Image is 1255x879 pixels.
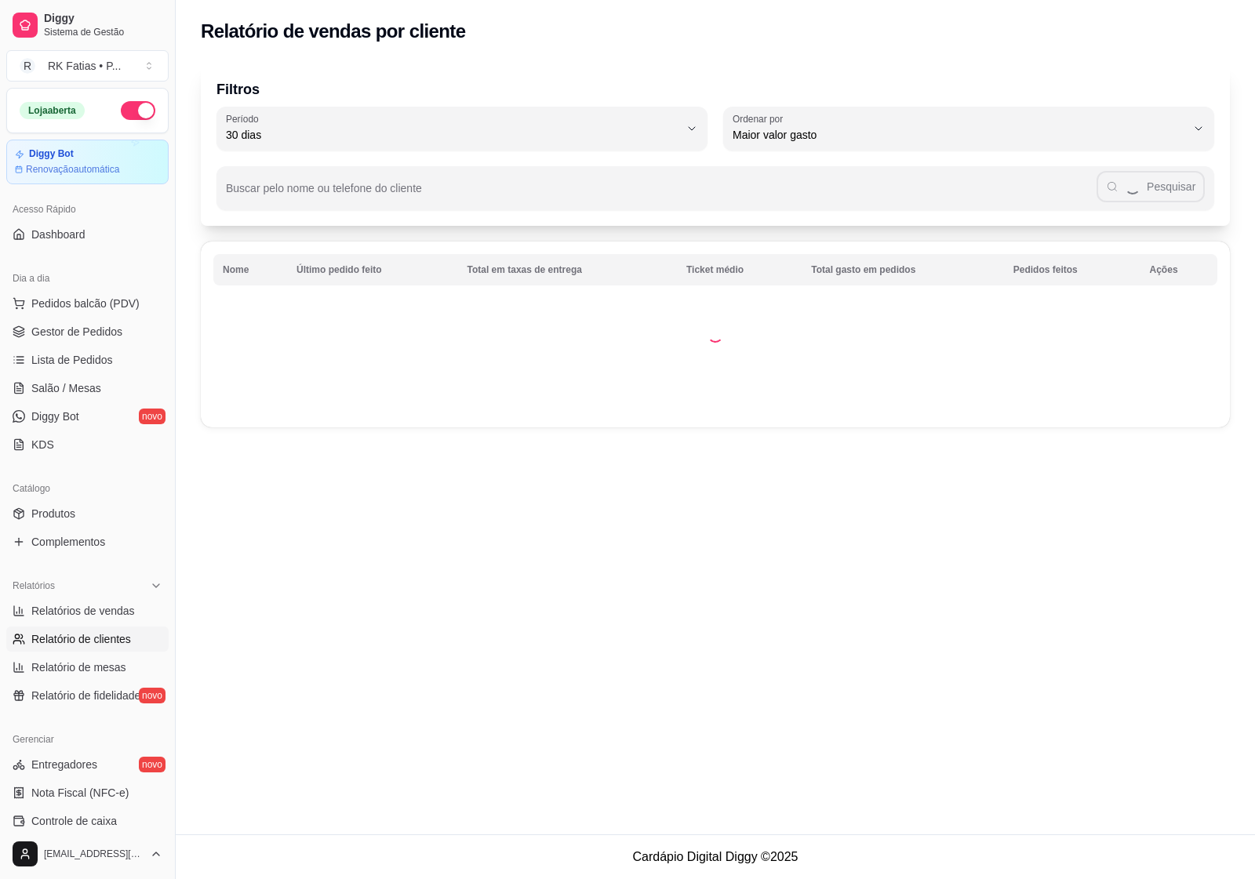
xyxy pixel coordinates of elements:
[31,603,135,619] span: Relatórios de vendas
[31,688,140,703] span: Relatório de fidelidade
[6,347,169,372] a: Lista de Pedidos
[31,296,140,311] span: Pedidos balcão (PDV)
[31,813,117,829] span: Controle de caixa
[6,627,169,652] a: Relatório de clientes
[176,834,1255,879] footer: Cardápio Digital Diggy © 2025
[733,127,1186,143] span: Maior valor gasto
[31,785,129,801] span: Nota Fiscal (NFC-e)
[44,848,144,860] span: [EMAIL_ADDRESS][DOMAIN_NAME]
[29,148,74,160] article: Diggy Bot
[48,58,121,74] div: RK Fatias • P ...
[26,163,119,176] article: Renovação automática
[6,501,169,526] a: Produtos
[6,50,169,82] button: Select a team
[6,808,169,834] a: Controle de caixa
[20,58,35,74] span: R
[6,140,169,184] a: Diggy BotRenovaçãoautomática
[6,319,169,344] a: Gestor de Pedidos
[226,112,264,125] label: Período
[121,101,155,120] button: Alterar Status
[6,683,169,708] a: Relatório de fidelidadenovo
[6,197,169,222] div: Acesso Rápido
[31,757,97,772] span: Entregadores
[226,187,1097,202] input: Buscar pelo nome ou telefone do cliente
[31,659,126,675] span: Relatório de mesas
[6,598,169,623] a: Relatórios de vendas
[31,534,105,550] span: Complementos
[733,112,788,125] label: Ordenar por
[6,529,169,554] a: Complementos
[6,780,169,805] a: Nota Fiscal (NFC-e)
[6,727,169,752] div: Gerenciar
[6,376,169,401] a: Salão / Mesas
[708,327,723,343] div: Loading
[44,12,162,26] span: Diggy
[31,409,79,424] span: Diggy Bot
[6,835,169,873] button: [EMAIL_ADDRESS][DOMAIN_NAME]
[6,266,169,291] div: Dia a dia
[6,655,169,680] a: Relatório de mesas
[31,631,131,647] span: Relatório de clientes
[216,107,708,151] button: Período30 dias
[44,26,162,38] span: Sistema de Gestão
[226,127,679,143] span: 30 dias
[13,579,55,592] span: Relatórios
[31,227,85,242] span: Dashboard
[31,352,113,368] span: Lista de Pedidos
[6,222,169,247] a: Dashboard
[31,324,122,340] span: Gestor de Pedidos
[6,291,169,316] button: Pedidos balcão (PDV)
[31,437,54,452] span: KDS
[216,78,1214,100] p: Filtros
[6,6,169,44] a: DiggySistema de Gestão
[201,19,466,44] h2: Relatório de vendas por cliente
[20,102,85,119] div: Loja aberta
[6,404,169,429] a: Diggy Botnovo
[6,432,169,457] a: KDS
[6,476,169,501] div: Catálogo
[6,752,169,777] a: Entregadoresnovo
[31,506,75,521] span: Produtos
[723,107,1214,151] button: Ordenar porMaior valor gasto
[31,380,101,396] span: Salão / Mesas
